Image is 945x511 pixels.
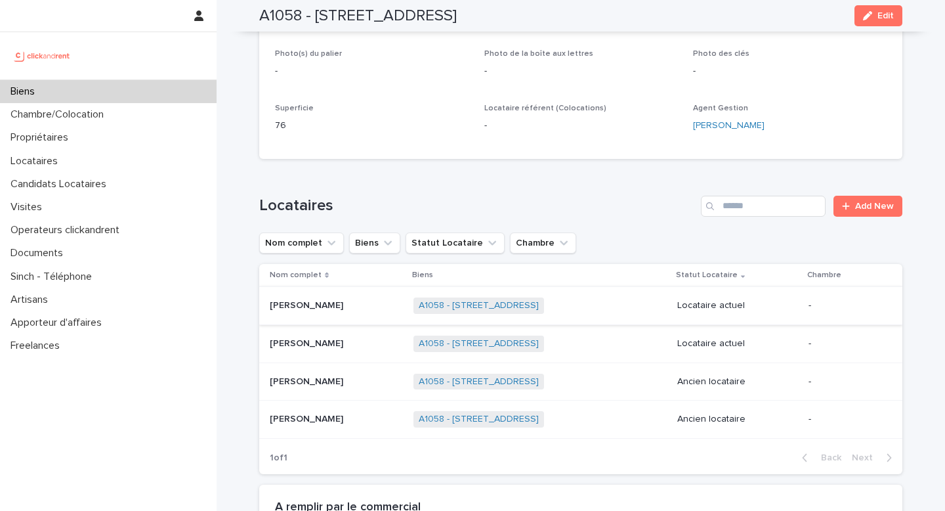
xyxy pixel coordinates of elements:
button: Nom complet [259,233,344,254]
a: A1058 - [STREET_ADDRESS] [419,414,539,425]
span: Agent Gestion [693,104,748,112]
p: - [808,376,881,388]
p: 76 [275,119,469,133]
p: Locataires [5,155,68,167]
p: [PERSON_NAME] [270,298,346,311]
p: [PERSON_NAME] [270,374,346,388]
p: Nom complet [270,268,322,282]
p: - [484,119,678,133]
p: Ancien locataire [677,376,799,388]
p: - [693,64,887,78]
button: Statut Locataire [406,233,505,254]
h2: A1058 - [STREET_ADDRESS] [259,7,457,26]
p: Locataire actuel [677,300,799,311]
p: Chambre [807,268,841,282]
button: Biens [349,233,400,254]
tr: [PERSON_NAME][PERSON_NAME] A1058 - [STREET_ADDRESS] Ancien locataire- [259,363,902,401]
p: Apporteur d'affaires [5,317,112,329]
span: Next [852,453,881,462]
p: Propriétaires [5,131,79,144]
p: - [484,64,678,78]
p: Locataire actuel [677,338,799,349]
p: Biens [5,85,45,98]
p: Sinch - Téléphone [5,271,102,283]
p: Freelances [5,340,70,352]
p: Operateurs clickandrent [5,224,130,236]
span: Superficie [275,104,314,112]
p: - [808,414,881,425]
tr: [PERSON_NAME][PERSON_NAME] A1058 - [STREET_ADDRESS] Ancien locataire- [259,401,902,439]
p: Candidats Locataires [5,178,117,190]
tr: [PERSON_NAME][PERSON_NAME] A1058 - [STREET_ADDRESS] Locataire actuel- [259,287,902,325]
span: Back [813,453,841,462]
p: Visites [5,201,52,213]
p: 1 of 1 [259,442,298,474]
p: Documents [5,247,73,259]
span: Photo des clés [693,50,749,58]
p: Biens [412,268,433,282]
p: [PERSON_NAME] [270,411,346,425]
a: A1058 - [STREET_ADDRESS] [419,300,539,311]
p: Statut Locataire [676,268,738,282]
a: Add New [833,196,902,217]
p: Ancien locataire [677,414,799,425]
p: Artisans [5,294,58,306]
button: Back [791,452,847,464]
a: A1058 - [STREET_ADDRESS] [419,338,539,349]
h1: Locataires [259,196,696,215]
span: Add New [855,202,894,211]
p: [PERSON_NAME] [270,336,346,349]
a: [PERSON_NAME] [693,119,765,133]
p: Chambre/Colocation [5,108,114,121]
tr: [PERSON_NAME][PERSON_NAME] A1058 - [STREET_ADDRESS] Locataire actuel- [259,324,902,363]
span: Edit [877,11,894,20]
input: Search [701,196,826,217]
p: - [808,300,881,311]
a: A1058 - [STREET_ADDRESS] [419,376,539,388]
button: Next [847,452,902,464]
span: Photo de la boîte aux lettres [484,50,593,58]
span: Photo(s) du palier [275,50,342,58]
button: Chambre [510,233,576,254]
button: Edit [854,5,902,26]
p: - [275,64,469,78]
p: - [808,338,881,349]
span: Locataire référent (Colocations) [484,104,606,112]
img: UCB0brd3T0yccxBKYDjQ [10,43,74,69]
